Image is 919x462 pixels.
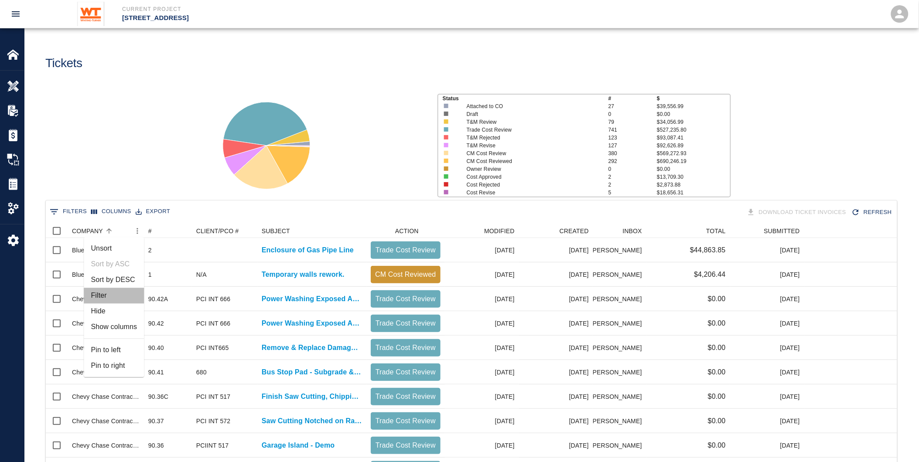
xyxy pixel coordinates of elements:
[593,384,646,409] div: [PERSON_NAME]
[262,367,362,377] a: Bus Stop Pad - Subgrade & Asphalt Edge Saw Cutting
[374,440,437,451] p: Trade Cost Review
[593,336,646,360] div: [PERSON_NAME]
[708,294,726,304] p: $0.00
[84,319,144,335] li: Show columns
[148,392,168,401] div: 90.36C
[730,384,804,409] div: [DATE]
[593,433,646,458] div: [PERSON_NAME]
[608,181,657,189] p: 2
[196,368,207,377] div: 680
[708,416,726,426] p: $0.00
[730,262,804,287] div: [DATE]
[593,238,646,262] div: [PERSON_NAME]
[608,102,657,110] p: 27
[374,269,437,280] p: CM Cost Reviewed
[519,384,593,409] div: [DATE]
[196,270,207,279] div: N/A
[657,181,730,189] p: $2,873.88
[708,343,726,353] p: $0.00
[657,110,730,118] p: $0.00
[72,224,103,238] div: COMPANY
[72,343,140,352] div: Chevy Chase Contractors
[374,294,437,304] p: Trade Cost Review
[262,318,362,329] p: Power Washing Exposed Aggragate at Metal Flashing
[374,318,437,329] p: Trade Cost Review
[467,118,594,126] p: T&M Review
[445,409,519,433] div: [DATE]
[72,417,140,425] div: Chevy Chase Contractors
[84,288,144,303] li: Filter
[262,294,362,304] a: Power Washing Exposed Aggragate at Metal Flashing
[730,238,804,262] div: [DATE]
[657,165,730,173] p: $0.00
[84,272,144,288] li: Sort by DESC
[657,142,730,149] p: $92,626.89
[262,343,362,353] a: Remove & Replace Damaged Skate Stoppers
[593,287,646,311] div: [PERSON_NAME]
[262,269,345,280] a: Temporary walls rework.
[192,224,257,238] div: CLIENT/PCO #
[745,205,850,220] div: Tickets download in groups of 15
[374,245,437,255] p: Trade Cost Review
[850,205,895,220] div: Refresh the list
[445,311,519,336] div: [DATE]
[690,245,726,255] p: $44,863.85
[148,295,168,303] div: 90.42A
[262,391,362,402] a: Finish Saw Cutting, Chipping & Patching Garage Entrance Curb
[467,142,594,149] p: T&M Revise
[467,126,594,134] p: Trade Cost Review
[148,246,152,255] div: 2
[445,360,519,384] div: [DATE]
[374,367,437,377] p: Trade Cost Review
[519,360,593,384] div: [DATE]
[875,420,919,462] iframe: Chat Widget
[72,392,140,401] div: Chevy Chase Contractors
[593,311,646,336] div: [PERSON_NAME]
[593,224,646,238] div: INBOX
[45,56,82,71] h1: Tickets
[730,360,804,384] div: [DATE]
[657,149,730,157] p: $569,272.93
[84,342,144,358] li: Pin to left
[144,224,192,238] div: #
[657,126,730,134] p: $527,235.80
[196,441,229,450] div: PCIINT 517
[196,417,230,425] div: PCI INT 572
[72,295,140,303] div: Chevy Chase Contractors
[84,303,144,319] li: Hide
[445,262,519,287] div: [DATE]
[445,287,519,311] div: [DATE]
[519,336,593,360] div: [DATE]
[262,440,335,451] a: Garage Island - Demo
[445,238,519,262] div: [DATE]
[623,224,642,238] div: INBOX
[764,224,800,238] div: SUBMITTED
[103,225,115,237] button: Sort
[608,165,657,173] p: 0
[593,409,646,433] div: [PERSON_NAME]
[608,134,657,142] p: 123
[133,205,172,218] button: Export
[708,440,726,451] p: $0.00
[657,102,730,110] p: $39,556.99
[89,205,133,218] button: Select columns
[730,311,804,336] div: [DATE]
[148,319,164,328] div: 90.42
[608,142,657,149] p: 127
[148,368,164,377] div: 90.41
[196,392,230,401] div: PCI INT 517
[708,367,726,377] p: $0.00
[196,295,230,303] div: PCI INT 666
[84,241,144,256] li: Unsort
[467,102,594,110] p: Attached to CO
[593,262,646,287] div: [DEMOGRAPHIC_DATA][PERSON_NAME]
[443,95,608,102] p: Status
[196,224,239,238] div: CLIENT/PCO #
[196,343,229,352] div: PCI INT665
[608,118,657,126] p: 79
